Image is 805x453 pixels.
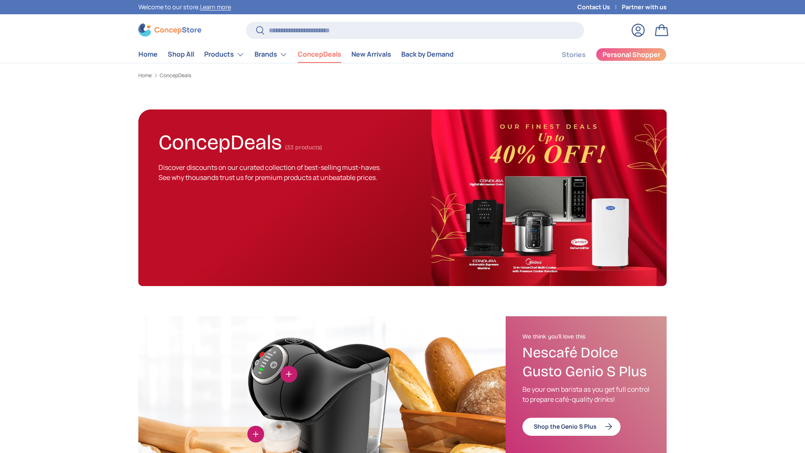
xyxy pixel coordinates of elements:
a: Back by Demand [401,46,454,62]
nav: Primary [138,46,454,63]
a: ConcepDeals [298,46,341,62]
span: (33 products) [285,144,322,151]
a: Shop All [168,46,194,62]
img: ConcepDeals [431,109,667,286]
nav: Secondary [542,46,667,63]
a: Stories [562,47,586,63]
a: Partner with us [622,3,667,12]
a: Home [138,73,152,78]
a: Personal Shopper [596,48,667,61]
img: ConcepStore [138,23,201,36]
h2: We think you'll love this [522,333,650,341]
h3: Nescafé Dolce Gusto Genio S Plus [522,344,650,381]
span: Personal Shopper [602,51,660,58]
h1: ConcepDeals [158,127,282,155]
nav: Breadcrumbs [138,72,667,79]
a: Contact Us [577,3,622,12]
a: Home [138,46,158,62]
a: ConcepDeals [160,73,191,78]
p: Welcome to our store. [138,3,231,12]
a: Brands [254,46,288,63]
a: Shop the Genio S Plus [522,418,621,436]
a: Learn more [200,3,231,11]
summary: Brands [249,46,293,63]
a: New Arrivals [351,46,391,62]
a: Products [204,46,244,63]
span: Discover discounts on our curated collection of best-selling must-haves. See why thousands trust ... [158,163,381,182]
summary: Products [199,46,249,63]
p: Be your own barista as you get full control to prepare café-quality drinks! [522,384,650,404]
